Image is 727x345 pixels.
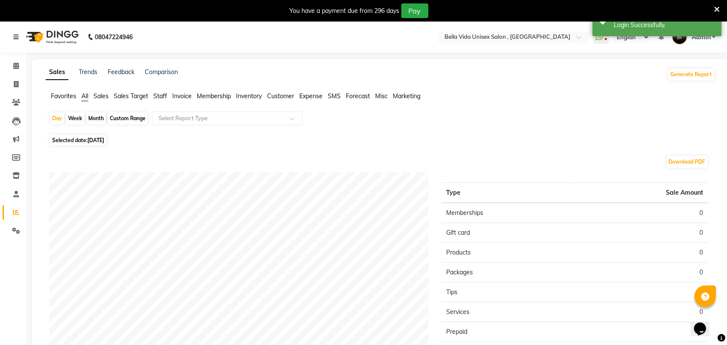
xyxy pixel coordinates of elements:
img: Admin [672,29,687,44]
button: Generate Report [668,68,715,81]
span: Favorites [51,92,76,100]
div: You have a payment due from 296 days [290,6,400,16]
span: Sales Target [114,92,148,100]
iframe: chat widget [691,311,718,336]
td: 0 [575,302,708,322]
span: Membership [197,92,231,100]
span: SMS [328,92,341,100]
a: Sales [46,65,68,80]
span: All [81,92,88,100]
th: Sale Amount [575,183,708,203]
a: Feedback [108,68,134,76]
span: Invoice [172,92,192,100]
span: Admin [692,33,711,42]
img: logo [22,25,81,49]
td: 0 [575,243,708,263]
td: Products [441,243,575,263]
td: Services [441,302,575,322]
span: Expense [299,92,323,100]
button: Pay [401,3,429,18]
span: Sales [93,92,109,100]
td: Gift card [441,223,575,243]
th: Type [441,183,575,203]
div: Month [86,112,106,124]
div: Login Successfully. [614,21,715,30]
div: Week [66,112,84,124]
td: 0 [575,322,708,342]
span: Misc [375,92,388,100]
a: Trends [79,68,97,76]
span: Marketing [393,92,420,100]
span: [DATE] [87,137,104,143]
span: Selected date: [50,135,106,146]
b: 08047224946 [95,25,133,49]
td: 0 [575,223,708,243]
span: Forecast [346,92,370,100]
div: Custom Range [108,112,148,124]
td: Memberships [441,203,575,223]
td: Prepaid [441,322,575,342]
div: Day [50,112,64,124]
button: Download PDF [667,156,708,168]
td: 0 [575,203,708,223]
td: Tips [441,283,575,302]
span: Customer [267,92,294,100]
span: Inventory [236,92,262,100]
td: Packages [441,263,575,283]
span: Staff [153,92,167,100]
td: 0 [575,263,708,283]
td: 0 [575,283,708,302]
a: Comparison [145,68,178,76]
